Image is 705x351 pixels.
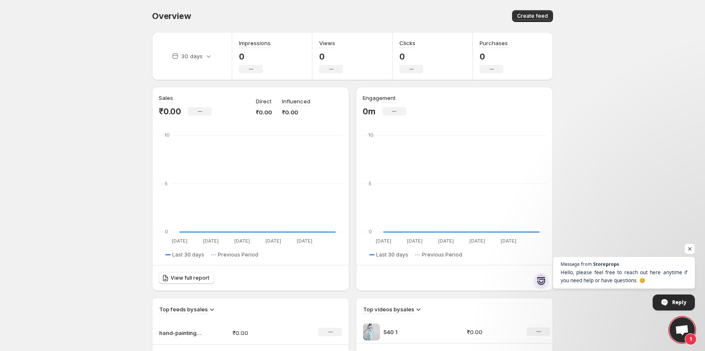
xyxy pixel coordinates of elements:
[266,238,281,244] text: [DATE]
[233,329,293,337] p: ₹0.00
[561,262,592,266] span: Message from
[363,94,396,102] h3: Engagement
[407,238,423,244] text: [DATE]
[512,10,553,22] button: Create feed
[467,328,517,336] p: ₹0.00
[256,97,271,105] p: Direct
[501,238,516,244] text: [DATE]
[593,262,619,266] span: Storeprops
[376,251,408,258] span: Last 30 days
[561,268,687,284] span: Hello, please feel free to reach out here anytime if you need help or have questions. 😊
[256,108,272,116] p: ₹0.00
[369,229,372,235] text: 0
[319,51,343,62] p: 0
[159,329,201,337] p: hand-painting-kota-[PERSON_NAME]
[297,238,312,244] text: [DATE]
[282,97,310,105] p: Influenced
[159,106,181,116] p: ₹0.00
[363,324,380,340] img: 540 1
[203,238,219,244] text: [DATE]
[319,39,335,47] h3: Views
[363,305,414,313] h3: Top videos by sales
[159,94,173,102] h3: Sales
[165,181,168,186] text: 5
[383,328,447,336] p: 540 1
[218,251,258,258] span: Previous Period
[376,238,391,244] text: [DATE]
[172,238,187,244] text: [DATE]
[239,39,271,47] h3: Impressions
[438,238,454,244] text: [DATE]
[239,51,271,62] p: 0
[469,238,485,244] text: [DATE]
[399,51,423,62] p: 0
[480,39,508,47] h3: Purchases
[282,108,310,116] p: ₹0.00
[165,229,168,235] text: 0
[171,275,209,281] span: View full report
[517,13,548,19] span: Create feed
[672,295,686,310] span: Reply
[152,11,191,21] span: Overview
[165,132,170,138] text: 10
[181,52,203,60] p: 30 days
[480,51,508,62] p: 0
[159,305,208,313] h3: Top feeds by sales
[399,39,415,47] h3: Clicks
[369,132,374,138] text: 10
[363,106,376,116] p: 0m
[422,251,462,258] span: Previous Period
[172,251,204,258] span: Last 30 days
[685,333,697,345] span: 1
[234,238,250,244] text: [DATE]
[159,272,214,284] a: View full report
[369,181,371,186] text: 5
[670,317,695,343] div: Open chat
